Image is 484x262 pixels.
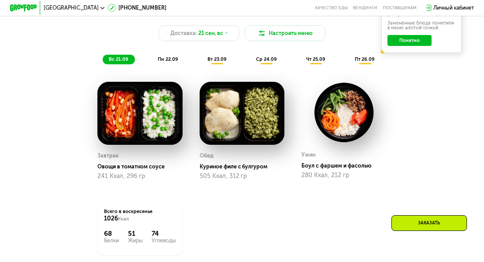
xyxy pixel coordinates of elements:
[301,172,387,179] div: 280 Ккал, 212 гр
[387,7,456,17] div: В даты, выделенные желтым, доступна замена блюд.
[306,56,325,62] span: чт 25.09
[152,230,176,238] div: 74
[97,150,119,161] div: Завтрак
[97,163,188,170] div: Овощи в томатном соусе
[152,238,176,243] div: Углеводы
[256,56,277,62] span: ср 24.09
[387,35,432,46] button: Понятно
[391,215,467,231] div: Заказать
[387,21,456,31] div: Заменённые блюда пометили в меню жёлтой точкой.
[353,5,377,10] a: Вендинги
[200,150,214,161] div: Обед
[207,56,227,62] span: вт 23.09
[245,25,325,42] button: Настроить меню
[170,29,197,37] span: Доставка:
[301,150,315,160] div: Ужин
[128,230,143,238] div: 51
[104,208,176,223] div: Всего в воскресенье
[158,56,178,62] span: пн 22.09
[128,238,143,243] div: Жиры
[104,238,119,243] div: Белки
[109,56,128,62] span: вс 21.09
[315,5,348,10] a: Качество еды
[104,215,118,222] span: 1026
[200,163,290,170] div: Куриное филе с булгуром
[301,162,392,169] div: Боул с фаршем и фасолью
[108,4,167,12] a: [PHONE_NUMBER]
[198,29,223,37] span: 21 сен, вс
[44,5,99,10] span: [GEOGRAPHIC_DATA]
[104,230,119,238] div: 68
[118,216,129,222] span: Ккал
[433,4,474,12] div: Личный кабинет
[200,173,285,180] div: 505 Ккал, 312 гр
[97,173,183,180] div: 241 Ккал, 296 гр
[355,56,375,62] span: пт 26.09
[383,5,417,10] div: поставщикам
